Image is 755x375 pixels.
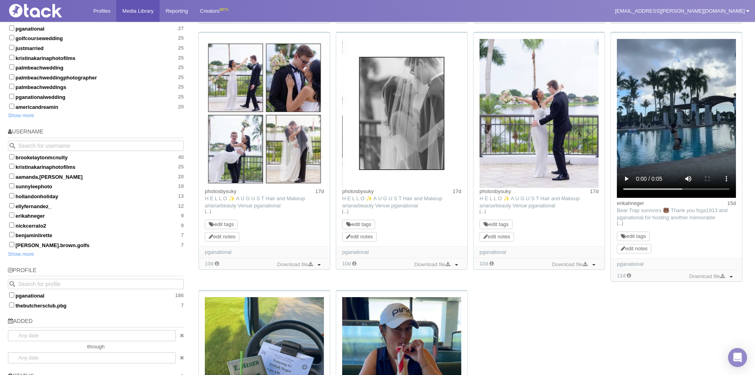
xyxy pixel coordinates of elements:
label: justmarried [8,44,184,52]
a: […] [480,208,599,215]
time: Posted: 8/1/2025, 10:25:48 AM [453,188,461,195]
input: pganational27 [9,25,14,31]
input: americandreamin20 [9,104,14,109]
input: brookelaytonmcnulty40 [9,154,14,159]
label: thebutchersclub.pbg [8,301,184,309]
input: Any date [8,330,176,341]
button: Search [8,141,18,151]
div: pganational [617,261,736,268]
input: golfcoursewedding25 [9,35,14,40]
input: kristinakarinaphotofilms25 [9,164,14,169]
a: photosbysuky [205,188,237,194]
img: Image may contain: plant, potted plant, adult, bridegroom, male, man, person, wedding, clothing, ... [480,39,599,188]
input: [PERSON_NAME].brown.golfs7 [9,242,14,247]
label: pganational [8,291,184,299]
span: H E L L O ✨ A U G U S T Hair and Makeup arianarbeauty Venue pganational #weddingphotography #wedd... [342,195,458,287]
label: pganationalwedding [8,93,184,101]
span: H E L L O ✨ A U G U S T Hair and Makeup arianarbeauty Venue pganational #weddingphotography #wedd... [480,195,595,287]
label: benjaminlirette [8,231,184,239]
a: Download file [412,260,452,269]
a: Show more [8,112,34,118]
span: 13 [178,193,184,199]
time: Posted: 8/1/2025, 10:25:48 AM [315,188,324,195]
input: thebutchersclub.pbg7 [9,302,14,307]
a: clear [176,330,184,341]
span: 25 [178,84,184,90]
span: 12 [178,203,184,209]
input: Search for username [8,141,184,151]
h5: Username [8,129,184,138]
a: […] [617,220,736,227]
span: Bear Trap survivors 🐻 Thank you fsga1913 and pganational for hosting another memorable [US_STATE]... [617,207,732,249]
span: 27 [178,25,184,32]
input: pganational186 [9,292,14,298]
label: kristinakarinaphotofilms [8,54,184,62]
label: hollandonholiday [8,192,184,200]
a: Download file [550,260,589,269]
a: edit tags [209,221,234,227]
img: Tack [6,4,85,17]
span: 7 [181,302,184,309]
a: edit notes [209,234,235,240]
div: through [8,341,184,352]
span: 25 [178,94,184,100]
div: pganational [342,249,461,256]
input: nickcerrato29 [9,222,14,228]
span: 25 [178,55,184,61]
img: Image may contain: clothing, formal wear, suit, dress, fashion, gown, wedding, wedding gown, face... [205,39,324,188]
input: palmbeachwedding25 [9,64,14,70]
label: erikahneger [8,211,184,219]
input: sunnyleephoto19 [9,183,14,188]
input: kristinakarinaphotofilms25 [9,55,14,60]
svg: Search [10,281,15,287]
label: aamanda.[PERSON_NAME] [8,172,184,180]
input: benjaminlirette7 [9,232,14,237]
a: photosbysuky [342,188,374,194]
a: […] [205,208,324,215]
label: palmbeachwedding [8,63,184,71]
a: edit notes [483,234,510,240]
input: pganationalwedding25 [9,94,14,99]
a: photosbysuky [480,188,511,194]
label: sunnyleephoto [8,182,184,190]
input: Search for profile [8,279,184,289]
input: justmarried25 [9,45,14,50]
a: Show more [8,251,34,257]
label: golfcoursewedding [8,34,184,42]
svg: Search [10,143,15,149]
div: BETA [220,6,229,14]
a: erikahneger [617,200,644,206]
span: 25 [178,45,184,51]
time: Added: 8/8/2025, 10:31:08 AM [205,261,214,267]
a: edit tags [346,221,371,227]
label: ellyfernandez_ [8,202,184,210]
input: palmbeachweddings25 [9,84,14,89]
a: edit notes [621,245,647,251]
a: edit tags [621,233,646,239]
span: 7 [181,242,184,248]
input: aamanda.[PERSON_NAME]20 [9,174,14,179]
div: pganational [205,249,324,256]
label: pganational [8,24,184,32]
span: 9 [181,222,184,229]
a: Download file [687,272,727,281]
div: pganational [480,249,599,256]
span: H E L L O ✨ A U G U S T Hair and Makeup arianarbeauty Venue pganational #weddingphotography #wedd... [205,195,320,287]
a: Download file [275,260,315,269]
input: Any date [8,352,176,363]
label: palmbeachweddingphotographer [8,73,184,81]
label: americandreamin [8,102,184,110]
input: hollandonholiday13 [9,193,14,198]
span: 40 [178,154,184,160]
span: 186 [175,292,184,299]
span: 25 [178,74,184,81]
time: Added: 8/7/2025, 3:35:47 PM [617,273,626,278]
a: edit notes [346,234,373,240]
span: 20 [178,104,184,110]
label: brookelaytonmcnulty [8,153,184,161]
label: palmbeachweddings [8,83,184,91]
button: Search [8,279,18,289]
div: Open Intercom Messenger [728,348,747,367]
span: 20 [178,174,184,180]
time: Posted: 8/1/2025, 10:25:48 AM [590,188,599,195]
